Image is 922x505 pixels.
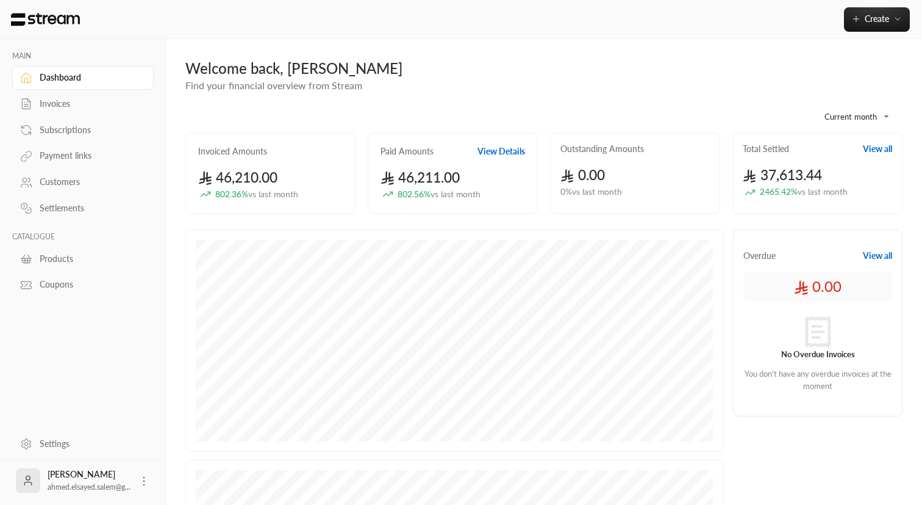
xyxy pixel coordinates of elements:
[12,273,154,297] a: Coupons
[743,250,776,262] span: Overdue
[781,349,855,359] strong: No Overdue Invoices
[12,432,154,456] a: Settings
[12,118,154,142] a: Subscriptions
[12,92,154,116] a: Invoices
[863,250,892,262] button: View all
[215,188,298,201] span: 802.36 %
[743,143,789,155] h2: Total Settled
[760,186,848,198] span: 2465.42 %
[198,145,267,158] h2: Invoiced Amounts
[381,145,434,158] h2: Paid Amounts
[40,71,138,84] div: Dashboard
[40,150,138,162] div: Payment links
[844,7,910,32] button: Create
[40,278,138,291] div: Coupons
[40,124,138,136] div: Subscriptions
[743,368,892,392] p: You don't have any overdue invoices at the moment
[48,468,130,493] div: [PERSON_NAME]
[40,202,138,214] div: Settlements
[12,51,154,61] p: MAIN
[198,169,277,186] span: 46,210.00
[248,189,298,199] span: vs last month
[431,189,481,199] span: vs last month
[863,143,892,155] button: View all
[40,438,138,450] div: Settings
[12,247,154,271] a: Products
[12,197,154,220] a: Settlements
[12,144,154,168] a: Payment links
[40,98,138,110] div: Invoices
[798,186,848,197] span: vs last month
[185,79,362,91] span: Find your financial overview from Stream
[560,143,644,155] h2: Outstanding Amounts
[560,167,605,183] span: 0.00
[185,59,902,78] div: Welcome back, [PERSON_NAME]
[12,170,154,194] a: Customers
[805,101,896,133] div: Current month
[12,232,154,242] p: CATALOGUE
[398,188,481,201] span: 802.56 %
[560,186,622,198] span: 0 % vs last month
[743,167,822,183] span: 37,613.44
[12,66,154,90] a: Dashboard
[40,253,138,265] div: Products
[794,277,842,296] span: 0.00
[48,482,130,492] span: ahmed.elsayed.salem@g...
[381,169,460,186] span: 46,211.00
[40,176,138,188] div: Customers
[865,13,889,24] span: Create
[477,145,525,158] button: View Details
[10,13,81,26] img: Logo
